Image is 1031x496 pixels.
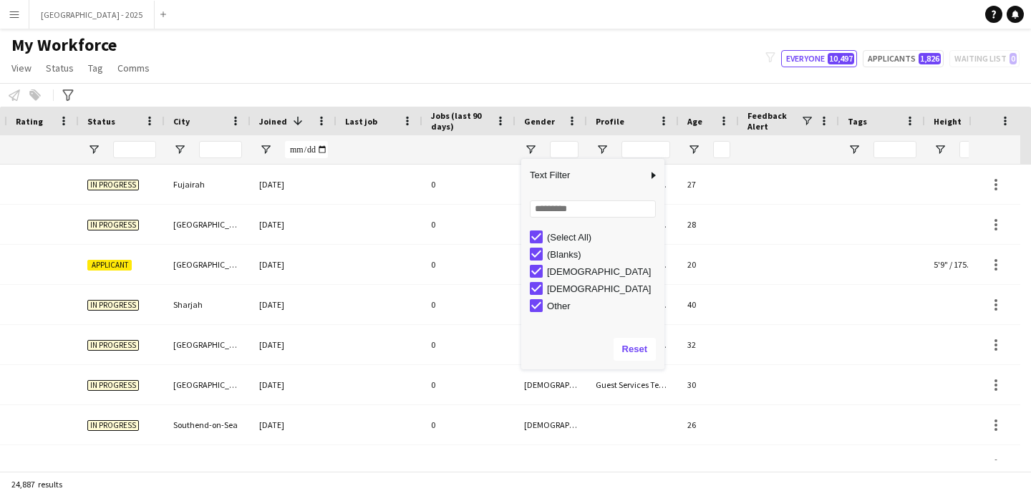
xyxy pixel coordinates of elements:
[87,300,139,311] span: In progress
[747,110,800,132] span: Feedback Alert
[251,205,337,244] div: [DATE]
[87,260,132,271] span: Applicant
[679,325,739,364] div: 32
[16,116,43,127] span: Rating
[515,365,587,404] div: [DEMOGRAPHIC_DATA]
[550,141,579,158] input: Gender Filter Input
[87,380,139,391] span: In progress
[679,445,739,485] div: 35
[422,165,515,204] div: 0
[251,245,337,284] div: [DATE]
[165,365,251,404] div: [GEOGRAPHIC_DATA]
[521,228,664,314] div: Filter List
[515,245,587,284] div: [DEMOGRAPHIC_DATA]
[515,285,587,324] div: [DEMOGRAPHIC_DATA]
[521,163,647,188] span: Text Filter
[87,180,139,190] span: In progress
[88,62,103,74] span: Tag
[251,445,337,485] div: [DATE]
[547,232,660,243] div: (Select All)
[165,405,251,444] div: Southend-on-Sea
[251,165,337,204] div: [DATE]
[165,445,251,485] div: [GEOGRAPHIC_DATA]
[679,165,739,204] div: 27
[679,205,739,244] div: 28
[614,338,656,361] button: Reset
[679,405,739,444] div: 26
[934,143,947,156] button: Open Filter Menu
[165,325,251,364] div: [GEOGRAPHIC_DATA]
[828,53,854,64] span: 10,497
[587,445,679,485] div: Guest Services Team
[524,116,555,127] span: Gender
[87,420,139,431] span: In progress
[515,405,587,444] div: [DEMOGRAPHIC_DATA]
[524,143,537,156] button: Open Filter Menu
[345,116,377,127] span: Last job
[422,205,515,244] div: 0
[251,325,337,364] div: [DATE]
[679,365,739,404] div: 30
[873,141,916,158] input: Tags Filter Input
[422,365,515,404] div: 0
[515,205,587,244] div: [DEMOGRAPHIC_DATA]
[251,285,337,324] div: [DATE]
[87,340,139,351] span: In progress
[621,141,670,158] input: Profile Filter Input
[165,245,251,284] div: [GEOGRAPHIC_DATA]
[596,143,609,156] button: Open Filter Menu
[29,1,155,29] button: [GEOGRAPHIC_DATA] - 2025
[422,285,515,324] div: 0
[934,116,962,127] span: Height
[547,249,660,260] div: (Blanks)
[112,59,155,77] a: Comms
[596,116,624,127] span: Profile
[687,143,700,156] button: Open Filter Menu
[781,50,857,67] button: Everyone10,497
[521,159,664,369] div: Column Filter
[587,365,679,404] div: Guest Services Team
[40,59,79,77] a: Status
[422,325,515,364] div: 0
[713,141,730,158] input: Age Filter Input
[679,285,739,324] div: 40
[422,405,515,444] div: 0
[515,445,587,485] div: [DEMOGRAPHIC_DATA]
[11,34,117,56] span: My Workforce
[46,62,74,74] span: Status
[679,245,739,284] div: 20
[547,301,660,311] div: Other
[59,87,77,104] app-action-btn: Advanced filters
[259,143,272,156] button: Open Filter Menu
[165,165,251,204] div: Fujairah
[687,116,702,127] span: Age
[199,141,242,158] input: City Filter Input
[285,141,328,158] input: Joined Filter Input
[117,62,150,74] span: Comms
[530,200,656,218] input: Search filter values
[87,116,115,127] span: Status
[848,143,861,156] button: Open Filter Menu
[82,59,109,77] a: Tag
[547,266,660,277] div: [DEMOGRAPHIC_DATA]
[251,365,337,404] div: [DATE]
[515,165,587,204] div: [DEMOGRAPHIC_DATA]
[431,110,490,132] span: Jobs (last 90 days)
[259,116,287,127] span: Joined
[165,285,251,324] div: Sharjah
[422,445,515,485] div: 0
[422,245,515,284] div: 0
[11,62,32,74] span: View
[251,405,337,444] div: [DATE]
[863,50,944,67] button: Applicants1,826
[6,59,37,77] a: View
[515,325,587,364] div: [DEMOGRAPHIC_DATA]
[173,143,186,156] button: Open Filter Menu
[919,53,941,64] span: 1,826
[87,220,139,230] span: In progress
[173,116,190,127] span: City
[848,116,867,127] span: Tags
[113,141,156,158] input: Status Filter Input
[165,205,251,244] div: [GEOGRAPHIC_DATA]
[87,143,100,156] button: Open Filter Menu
